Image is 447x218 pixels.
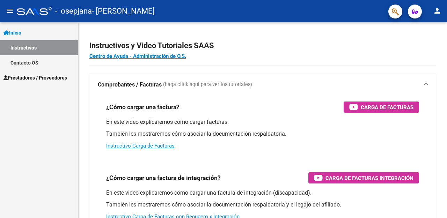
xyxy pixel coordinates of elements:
p: En este video explicaremos cómo cargar facturas. [106,118,419,126]
span: (haga click aquí para ver los tutoriales) [163,81,252,89]
span: - [PERSON_NAME] [92,3,155,19]
a: Centro de Ayuda - Administración de O.S. [89,53,186,59]
mat-icon: person [433,7,441,15]
strong: Comprobantes / Facturas [98,81,162,89]
p: También les mostraremos cómo asociar la documentación respaldatoria. [106,130,419,138]
a: Instructivo Carga de Facturas [106,143,175,149]
button: Carga de Facturas Integración [308,172,419,183]
p: También les mostraremos cómo asociar la documentación respaldatoria y el legajo del afiliado. [106,201,419,209]
span: - osepjana [55,3,92,19]
mat-expansion-panel-header: Comprobantes / Facturas (haga click aquí para ver los tutoriales) [89,74,436,96]
h3: ¿Cómo cargar una factura? [106,102,179,112]
span: Inicio [3,29,21,37]
span: Carga de Facturas Integración [325,174,413,182]
mat-icon: menu [6,7,14,15]
iframe: Intercom live chat [423,194,440,211]
span: Prestadores / Proveedores [3,74,67,82]
button: Carga de Facturas [344,102,419,113]
h2: Instructivos y Video Tutoriales SAAS [89,39,436,52]
h3: ¿Cómo cargar una factura de integración? [106,173,221,183]
p: En este video explicaremos cómo cargar una factura de integración (discapacidad). [106,189,419,197]
span: Carga de Facturas [361,103,413,112]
